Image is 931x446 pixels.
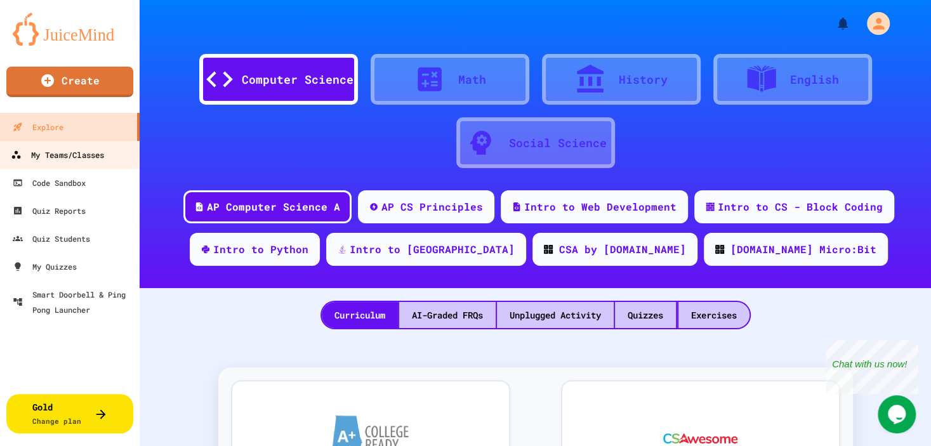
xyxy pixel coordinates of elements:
div: Intro to CS - Block Coding [718,199,883,214]
div: Explore [13,119,63,134]
span: Change plan [32,416,81,426]
img: CODE_logo_RGB.png [544,245,553,254]
img: logo-orange.svg [13,13,127,46]
div: Unplugged Activity [497,302,614,328]
div: History [619,71,668,88]
div: Intro to [GEOGRAPHIC_DATA] [350,242,515,257]
div: Gold [32,400,81,427]
div: AP CS Principles [381,199,483,214]
iframe: chat widget [878,395,918,433]
div: Social Science [509,134,607,152]
img: CODE_logo_RGB.png [715,245,724,254]
div: Exercises [678,302,749,328]
button: GoldChange plan [6,394,133,433]
div: Intro to Python [213,242,308,257]
iframe: chat widget [826,340,918,394]
div: My Quizzes [13,259,77,274]
a: Create [6,67,133,97]
div: CSA by [DOMAIN_NAME] [559,242,686,257]
div: Smart Doorbell & Ping Pong Launcher [13,287,135,317]
div: [DOMAIN_NAME] Micro:Bit [730,242,876,257]
div: Code Sandbox [13,175,86,190]
div: Intro to Web Development [524,199,677,214]
div: AI-Graded FRQs [399,302,496,328]
div: AP Computer Science A [207,199,340,214]
div: My Notifications [812,13,854,34]
div: My Account [854,9,893,38]
div: English [790,71,839,88]
div: Quizzes [615,302,676,328]
div: Computer Science [242,71,353,88]
div: My Teams/Classes [11,147,104,163]
div: Curriculum [322,302,398,328]
div: Math [458,71,486,88]
div: Quiz Students [13,231,90,246]
div: Quiz Reports [13,203,86,218]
